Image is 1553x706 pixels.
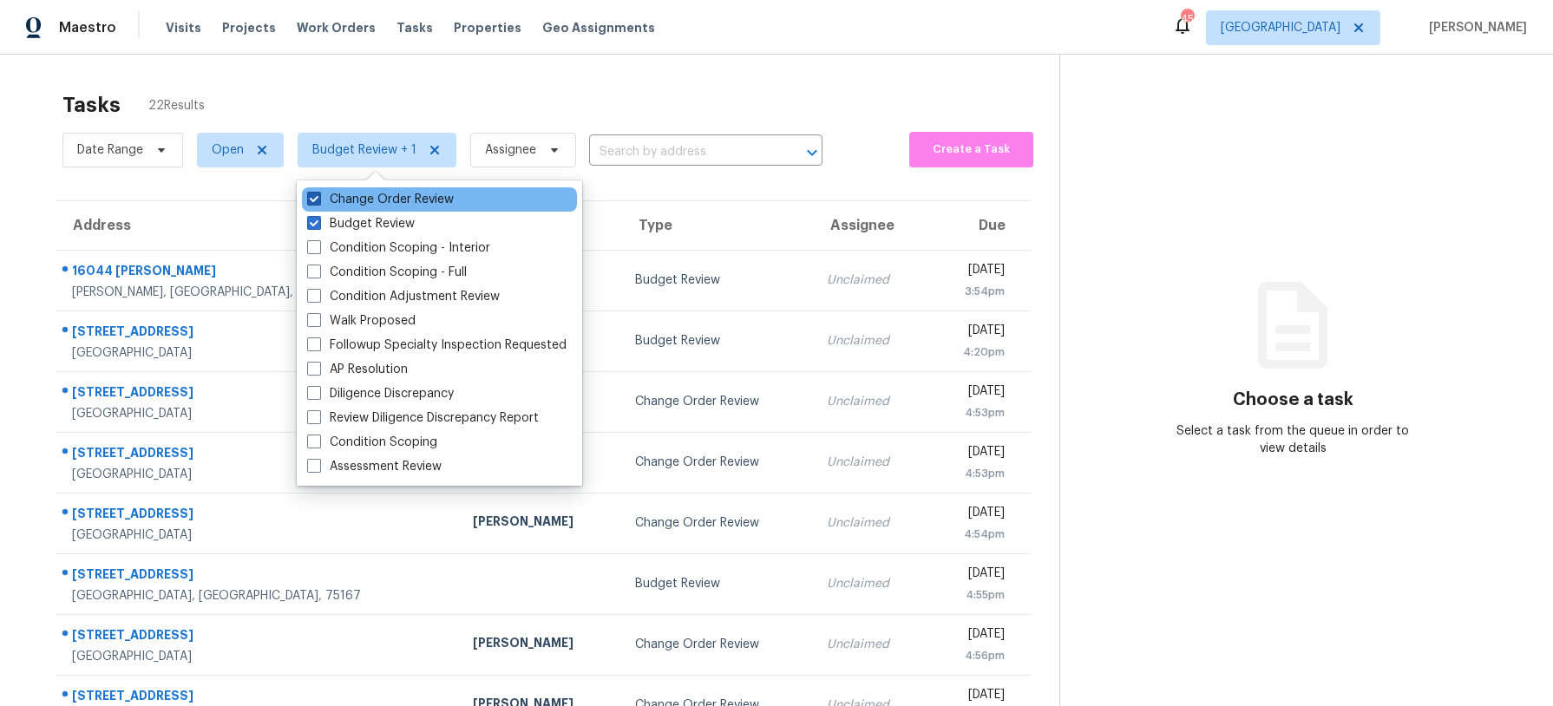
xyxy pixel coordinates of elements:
[800,141,824,165] button: Open
[307,191,454,208] label: Change Order Review
[72,444,445,466] div: [STREET_ADDRESS]
[827,454,913,471] div: Unclaimed
[927,201,1032,250] th: Due
[307,288,500,305] label: Condition Adjustment Review
[72,284,445,301] div: [PERSON_NAME], [GEOGRAPHIC_DATA], 76247
[941,443,1005,465] div: [DATE]
[1176,422,1409,457] div: Select a task from the queue in order to view details
[635,575,799,592] div: Budget Review
[635,514,799,532] div: Change Order Review
[62,96,121,114] h2: Tasks
[312,141,416,159] span: Budget Review + 1
[909,132,1033,167] button: Create a Task
[1181,10,1193,28] div: 45
[307,337,567,354] label: Followup Specialty Inspection Requested
[635,636,799,653] div: Change Order Review
[59,19,116,36] span: Maestro
[1233,391,1353,409] h3: Choose a task
[72,344,445,362] div: [GEOGRAPHIC_DATA]
[941,343,1005,361] div: 4:20pm
[72,383,445,405] div: [STREET_ADDRESS]
[307,434,437,451] label: Condition Scoping
[485,141,536,159] span: Assignee
[1422,19,1527,36] span: [PERSON_NAME]
[307,215,415,232] label: Budget Review
[72,587,445,605] div: [GEOGRAPHIC_DATA], [GEOGRAPHIC_DATA], 75167
[635,271,799,289] div: Budget Review
[166,19,201,36] span: Visits
[941,404,1005,422] div: 4:53pm
[222,19,276,36] span: Projects
[72,626,445,648] div: [STREET_ADDRESS]
[827,575,913,592] div: Unclaimed
[589,139,774,166] input: Search by address
[212,141,244,159] span: Open
[72,323,445,344] div: [STREET_ADDRESS]
[941,586,1005,604] div: 4:55pm
[941,625,1005,647] div: [DATE]
[635,393,799,410] div: Change Order Review
[72,505,445,526] div: [STREET_ADDRESS]
[72,648,445,665] div: [GEOGRAPHIC_DATA]
[941,526,1005,543] div: 4:54pm
[635,332,799,350] div: Budget Review
[148,97,205,114] span: 22 Results
[72,526,445,544] div: [GEOGRAPHIC_DATA]
[827,514,913,532] div: Unclaimed
[941,465,1005,482] div: 4:53pm
[635,454,799,471] div: Change Order Review
[56,201,459,250] th: Address
[396,22,433,34] span: Tasks
[827,332,913,350] div: Unclaimed
[297,19,376,36] span: Work Orders
[941,322,1005,343] div: [DATE]
[307,361,408,378] label: AP Resolution
[941,382,1005,404] div: [DATE]
[941,283,1005,300] div: 3:54pm
[473,634,607,656] div: [PERSON_NAME]
[307,312,416,330] label: Walk Proposed
[918,140,1025,160] span: Create a Task
[307,239,490,257] label: Condition Scoping - Interior
[813,201,927,250] th: Assignee
[542,19,655,36] span: Geo Assignments
[72,466,445,483] div: [GEOGRAPHIC_DATA]
[827,271,913,289] div: Unclaimed
[827,393,913,410] div: Unclaimed
[941,261,1005,283] div: [DATE]
[307,264,467,281] label: Condition Scoping - Full
[473,513,607,534] div: [PERSON_NAME]
[454,19,521,36] span: Properties
[307,385,454,402] label: Diligence Discrepancy
[827,636,913,653] div: Unclaimed
[307,458,442,475] label: Assessment Review
[941,504,1005,526] div: [DATE]
[72,262,445,284] div: 16044 [PERSON_NAME]
[307,409,539,427] label: Review Diligence Discrepancy Report
[621,201,813,250] th: Type
[72,405,445,422] div: [GEOGRAPHIC_DATA]
[1221,19,1340,36] span: [GEOGRAPHIC_DATA]
[941,647,1005,664] div: 4:56pm
[72,565,445,587] div: [STREET_ADDRESS]
[941,565,1005,586] div: [DATE]
[77,141,143,159] span: Date Range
